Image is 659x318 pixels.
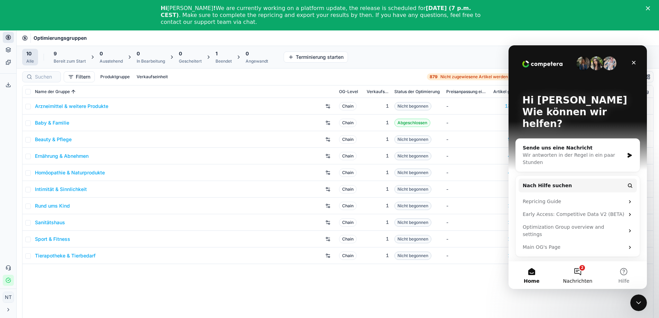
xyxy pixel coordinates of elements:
button: Produktgruppe [98,73,132,81]
span: Verkaufseinheit [367,89,389,94]
a: Rund ums Kind [35,202,70,209]
div: Schließen [646,6,653,10]
div: 1 [367,236,389,243]
div: Beendet [216,58,232,64]
span: Nicht begonnen [394,152,431,160]
div: 1 [367,186,389,193]
span: Optimierungsgruppen [34,35,87,42]
span: Nicht begonnen [394,135,431,144]
span: 9 [54,50,57,57]
a: 1.446 [493,219,522,226]
span: 0 [179,50,182,57]
a: 1.300 [493,252,522,259]
span: 0 [137,50,140,57]
span: Nicht begonnen [394,252,431,260]
div: 340 [493,186,522,193]
button: Sorted by Name der Gruppe ascending [70,88,77,95]
div: 4.081 [493,153,522,160]
div: 1.398 [493,236,522,243]
div: Angewandt [246,58,268,64]
div: 1 [367,103,389,110]
span: OG-Level [339,89,358,94]
nav: breadcrumb [34,35,87,42]
span: Nicht begonnen [394,169,431,177]
a: Sanitätshaus [35,219,65,226]
div: 1 [367,219,389,226]
div: 1 [367,119,389,126]
span: Chain [339,185,357,193]
a: Arzneimittel & weitere Produkte [35,103,108,110]
button: Filtern [64,71,95,82]
span: Chain [339,202,357,210]
td: - [443,198,491,214]
div: [PERSON_NAME] We are currently working on a platform update, the release is scheduled for . Make ... [161,5,487,26]
span: Artikel gesamt [493,89,522,94]
iframe: Intercom live chat [509,45,647,289]
input: Suchen [35,73,56,80]
div: 1 [367,136,389,143]
div: Bereit zum Start [54,58,86,64]
td: - [443,98,491,115]
td: - [443,115,491,131]
a: Tierapotheke & Tierbedarf [35,252,95,259]
button: Verkaufseinheit [134,73,171,81]
td: - [443,148,491,164]
b: Hi [161,5,167,11]
strong: 879 [430,74,438,80]
a: Intimität & Sinnlichkeit [35,186,87,193]
span: Chain [339,218,357,227]
span: Nicht begonnen [394,185,431,193]
td: - [443,164,491,181]
span: Nicht begonnen [394,218,431,227]
a: 879Nicht zugewiesene Artikel werden nicht neu bepreist [427,73,547,80]
a: Baby & Familie [35,119,69,126]
span: Chain [339,102,357,110]
a: Ernährung & Abnehmen [35,153,89,160]
a: 13.419 [493,103,522,110]
span: Preisanpassung einplanen [446,89,488,94]
td: - [443,231,491,247]
a: 9.442 [493,136,522,143]
span: Nicht begonnen [394,235,431,243]
b: ! [213,5,216,11]
a: Sport & Fitness [35,236,70,243]
button: NT [3,292,14,303]
span: Nicht begonnen [394,202,431,210]
iframe: Intercom live chat [630,294,647,311]
div: 1 [367,153,389,160]
span: Status der Optimierung [394,89,440,94]
span: Name der Gruppe [35,89,70,94]
span: Chain [339,169,357,177]
div: Alle [26,58,34,64]
div: 4.315 [493,169,522,176]
button: Terminierung starten [284,52,348,63]
td: - [443,247,491,264]
span: Chain [339,235,357,243]
td: - [443,181,491,198]
span: Nicht begonnen [394,102,431,110]
a: Beauty & Pflege [35,136,72,143]
span: Chain [339,252,357,260]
